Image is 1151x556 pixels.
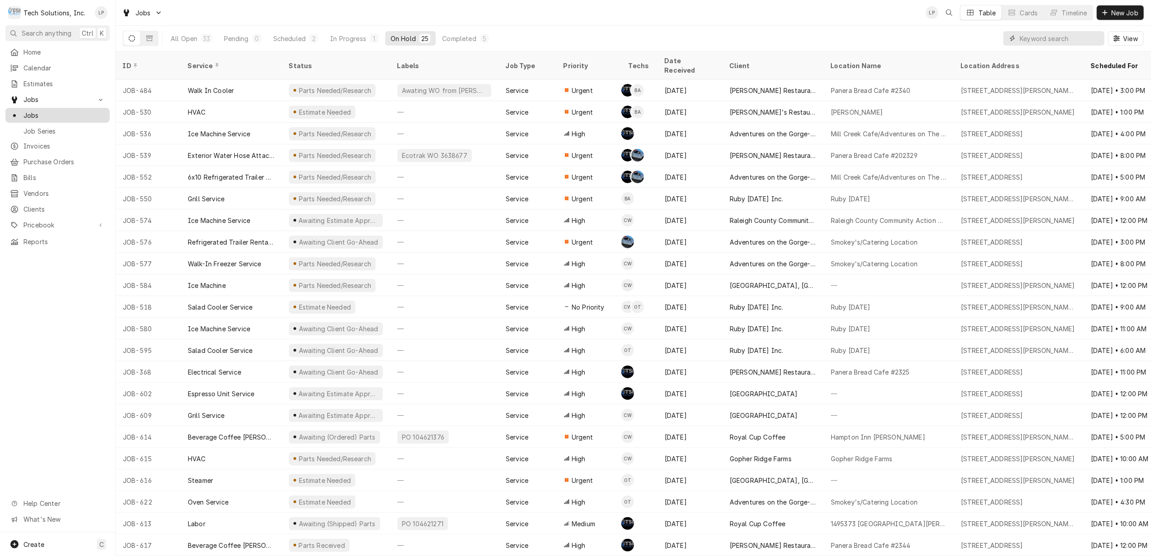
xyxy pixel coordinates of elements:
div: Coleton Wallace's Avatar [621,301,634,313]
div: Service [506,302,528,312]
span: Create [23,541,44,548]
div: JOB-550 [116,188,181,209]
span: High [572,346,586,355]
div: Ice Machine Service [188,324,250,334]
div: [DATE] [657,404,722,426]
div: 5 [482,34,487,43]
div: Mill Creek Cafe/Adventures on The Gorge [831,129,946,139]
div: Espresso Unit Service [188,389,254,398]
div: Ice Machine Service [188,216,250,225]
div: JOB-574 [116,209,181,231]
span: Jobs [23,111,105,120]
div: Labels [397,61,491,70]
div: [GEOGRAPHIC_DATA] [730,411,798,420]
div: Smokey's/Catering Location [831,237,918,247]
div: Ice Machine [188,281,226,290]
a: Reports [5,234,110,249]
span: Estimates [23,79,105,88]
div: Panera Bread Cafe #202329 [831,151,918,160]
div: Job Type [506,61,549,70]
input: Keyword search [1020,31,1100,46]
div: — [390,231,499,253]
div: Coleton Wallace's Avatar [621,279,634,292]
div: Tech Solutions, Inc. [23,8,85,18]
div: Grill Service [188,194,224,204]
div: 0 [254,34,260,43]
div: Joe Paschal's Avatar [631,171,644,183]
div: Brian Alexander's Avatar [631,106,644,118]
div: JOB-609 [116,404,181,426]
div: LP [926,6,938,19]
div: [DATE] [657,123,722,144]
div: JOB-576 [116,231,181,253]
div: Service [506,151,528,160]
div: BA [631,106,644,118]
div: Parts Needed/Research [298,172,372,182]
div: Adventures on the Gorge-Aramark Destinations [730,172,816,182]
span: High [572,281,586,290]
span: Help Center [23,499,104,508]
span: Job Series [23,126,105,136]
div: Adventures on the Gorge-Aramark Destinations [730,259,816,269]
div: Joe Paschal's Avatar [621,236,634,248]
div: — [390,383,499,404]
span: Home [23,47,105,57]
div: [STREET_ADDRESS] [961,411,1023,420]
div: — [390,101,499,123]
div: 6x10 Refrigerated Trailer Rental [188,172,275,182]
span: Urgent [572,151,593,160]
span: K [100,28,104,38]
a: Invoices [5,139,110,153]
div: [STREET_ADDRESS] [961,237,1023,247]
div: 1 [372,34,377,43]
div: [PERSON_NAME] [831,107,883,117]
div: AF [621,149,634,162]
div: Electrical Service [188,367,241,377]
span: High [572,324,586,334]
div: Timeline [1062,8,1087,18]
span: Jobs [23,95,92,104]
div: [GEOGRAPHIC_DATA], [GEOGRAPHIC_DATA] [730,281,816,290]
div: Tech Solutions, Inc.'s Avatar [8,6,21,19]
div: Austin Fox's Avatar [621,84,634,97]
div: Adventures on the Gorge-Aramark Destinations [730,129,816,139]
div: Parts Needed/Research [298,281,372,290]
div: Ruby [DATE] [831,194,871,204]
div: LP [95,6,107,19]
div: Adventures on the Gorge-Aramark Destinations [730,237,816,247]
span: Invoices [23,141,105,151]
div: — [390,361,499,383]
div: Service [506,237,528,247]
div: JOB-602 [116,383,181,404]
div: JOB-595 [116,339,181,361]
div: JP [621,236,634,248]
div: Service [506,86,528,95]
a: Go to What's New [5,512,110,527]
div: [STREET_ADDRESS][PERSON_NAME][PERSON_NAME] [961,302,1076,312]
div: Lisa Paschal's Avatar [95,6,107,19]
div: CW [621,214,634,227]
div: Location Address [961,61,1075,70]
button: Open search [942,5,956,20]
div: JOB-577 [116,253,181,274]
div: Parts Needed/Research [298,151,372,160]
div: JOB-536 [116,123,181,144]
div: JOB-368 [116,361,181,383]
a: Go to Jobs [118,5,166,20]
div: Parts Needed/Research [298,194,372,204]
div: [DATE] [657,296,722,318]
div: Priority [564,61,612,70]
div: [DATE] [657,274,722,296]
div: Awaiting Client Go-Ahead [298,237,379,247]
div: T [8,6,21,19]
div: HVAC [188,107,206,117]
a: Go to Jobs [5,92,110,107]
div: Awaiting Client Go-Ahead [298,324,379,334]
div: Salad Cooler Service [188,346,252,355]
div: Service [506,172,528,182]
div: [DATE] [657,188,722,209]
div: Coleton Wallace's Avatar [621,409,634,422]
div: [STREET_ADDRESS] [961,129,1023,139]
div: Coleton Wallace's Avatar [621,214,634,227]
div: BA [621,192,634,205]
